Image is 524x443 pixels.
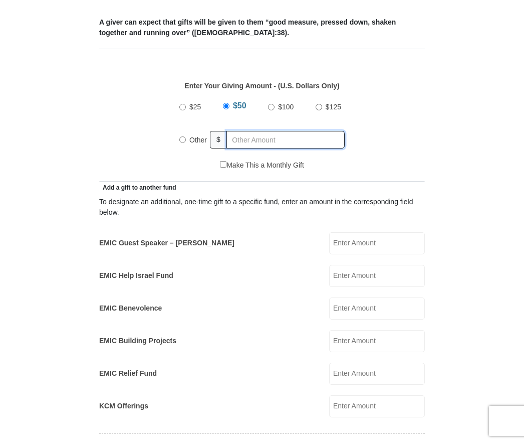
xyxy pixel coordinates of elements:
input: Other Amount [226,131,345,149]
span: Add a gift to another fund [99,184,176,191]
label: EMIC Guest Speaker – [PERSON_NAME] [99,238,234,248]
div: To designate an additional, one-time gift to a specific fund, enter an amount in the correspondin... [99,197,425,218]
input: Enter Amount [329,363,425,385]
input: Enter Amount [329,298,425,320]
label: EMIC Relief Fund [99,368,157,379]
label: Make This a Monthly Gift [220,160,304,171]
input: Make This a Monthly Gift [220,161,226,168]
input: Enter Amount [329,265,425,287]
span: $ [210,131,227,149]
span: $25 [189,103,201,111]
label: EMIC Help Israel Fund [99,270,173,281]
label: EMIC Benevolence [99,303,162,314]
label: EMIC Building Projects [99,336,176,346]
span: $100 [278,103,294,111]
input: Enter Amount [329,330,425,352]
span: $125 [326,103,341,111]
input: Enter Amount [329,395,425,417]
label: KCM Offerings [99,401,148,411]
span: $50 [233,101,246,110]
b: A giver can expect that gifts will be given to them “good measure, pressed down, shaken together ... [99,18,396,37]
strong: Enter Your Giving Amount - (U.S. Dollars Only) [184,82,339,90]
input: Enter Amount [329,232,425,254]
span: Other [189,136,207,144]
